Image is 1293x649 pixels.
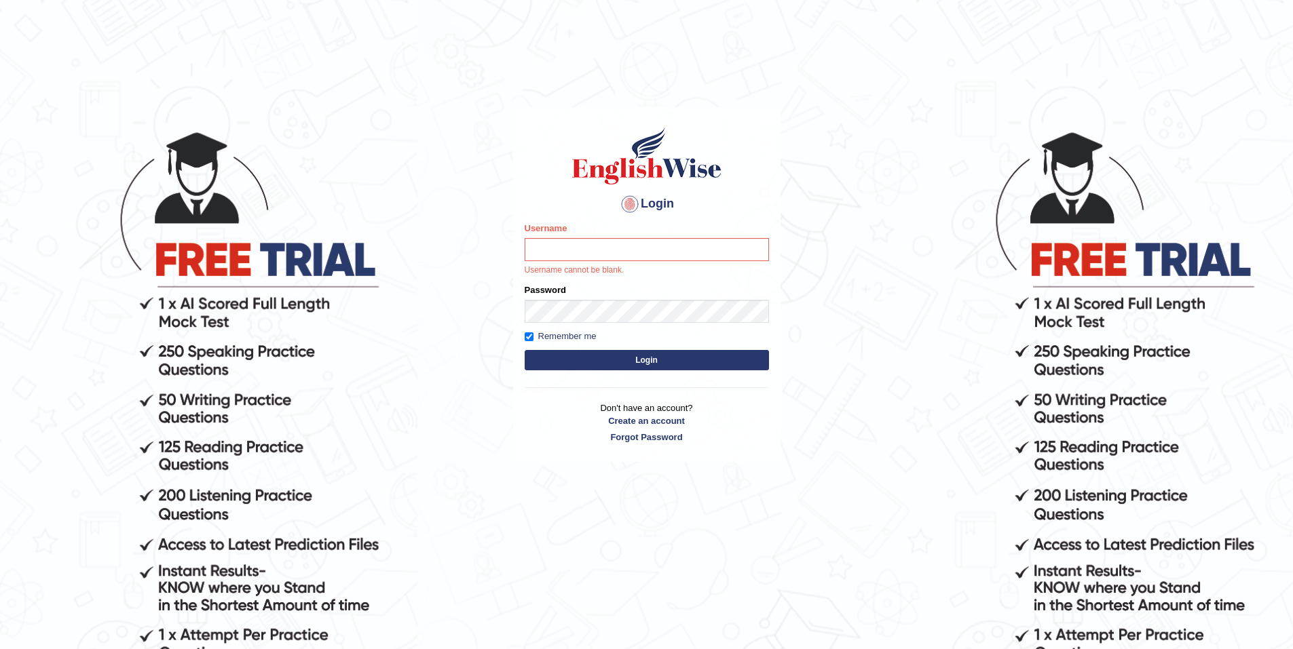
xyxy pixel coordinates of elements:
[525,431,769,444] a: Forgot Password
[525,414,769,427] a: Create an account
[525,350,769,370] button: Login
[525,193,769,215] h4: Login
[525,222,567,235] label: Username
[525,264,769,277] p: Username cannot be blank.
[525,401,769,444] p: Don't have an account?
[525,332,533,341] input: Remember me
[525,330,597,343] label: Remember me
[569,125,724,186] img: Logo of English Wise sign in for intelligent practice with AI
[525,283,566,296] label: Password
